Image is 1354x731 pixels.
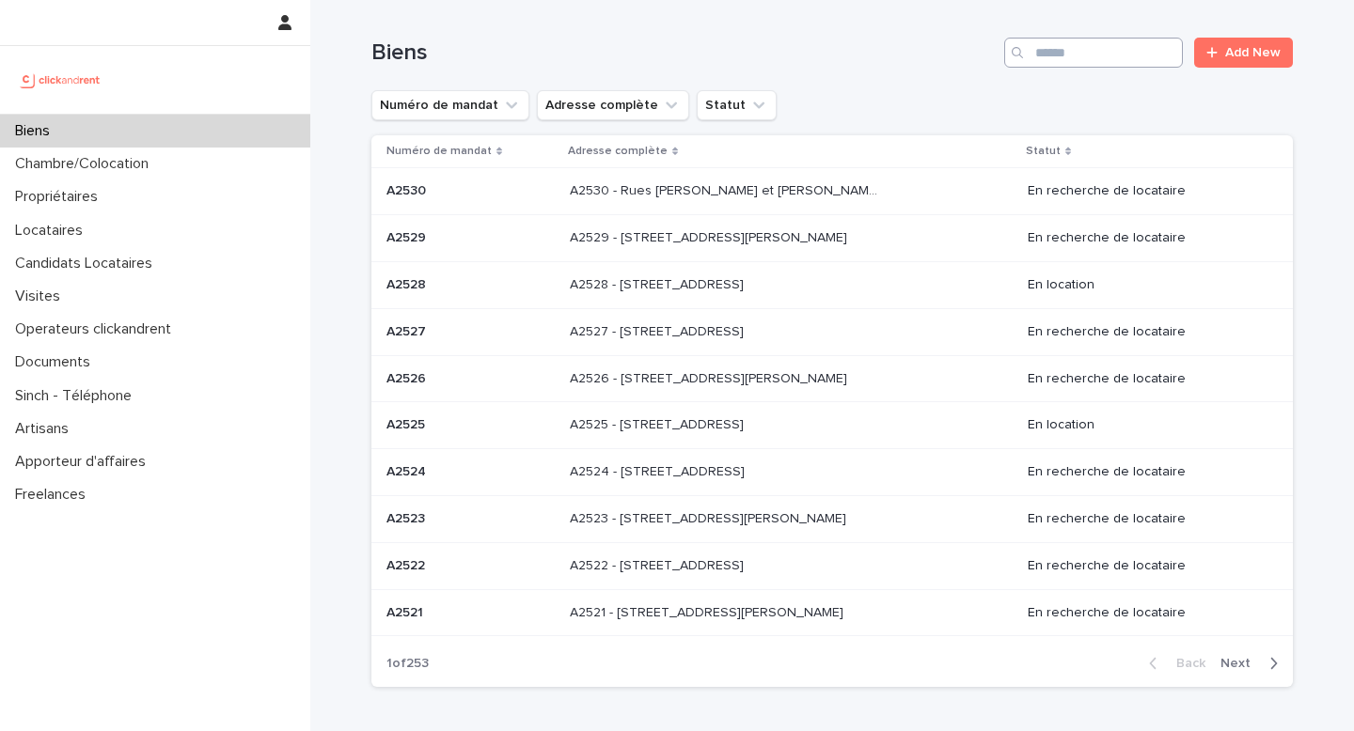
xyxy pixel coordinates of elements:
span: Next [1220,657,1262,670]
button: Adresse complète [537,90,689,120]
p: A2530 - Rues Marie Trintignant et Gisèle Casadesus, Lille 59160 [570,179,887,199]
p: A2523 - 18 quai Alphonse Le Gallo, Boulogne-Billancourt 92100 [570,507,850,527]
tr: A2525A2525 A2525 - [STREET_ADDRESS]A2525 - [STREET_ADDRESS] En location [371,402,1293,449]
p: Numéro de mandat [386,141,492,162]
tr: A2523A2523 A2523 - [STREET_ADDRESS][PERSON_NAME]A2523 - [STREET_ADDRESS][PERSON_NAME] En recherch... [371,495,1293,542]
p: A2528 [386,273,430,293]
tr: A2526A2526 A2526 - [STREET_ADDRESS][PERSON_NAME]A2526 - [STREET_ADDRESS][PERSON_NAME] En recherch... [371,355,1293,402]
tr: A2521A2521 A2521 - [STREET_ADDRESS][PERSON_NAME]A2521 - [STREET_ADDRESS][PERSON_NAME] En recherch... [371,589,1293,636]
p: A2522 [386,554,429,574]
p: En recherche de locataire [1028,511,1263,527]
p: A2524 [386,460,430,480]
p: A2525 - [STREET_ADDRESS] [570,413,748,433]
p: A2527 [386,320,430,340]
p: A2524 - [STREET_ADDRESS] [570,460,748,480]
p: En recherche de locataire [1028,230,1263,246]
p: Candidats Locataires [8,255,167,272]
p: Artisans [8,420,84,438]
button: Back [1134,655,1213,672]
input: Search [1004,38,1183,68]
tr: A2528A2528 A2528 - [STREET_ADDRESS]A2528 - [STREET_ADDRESS] En location [371,261,1293,308]
button: Numéro de mandat [371,90,529,120]
p: Sinch - Téléphone [8,387,147,405]
p: A2521 - 44 avenue François Mansart, Maisons-Laffitte 78600 [570,601,847,621]
p: A2529 [386,226,430,246]
p: En recherche de locataire [1028,371,1263,387]
tr: A2529A2529 A2529 - [STREET_ADDRESS][PERSON_NAME]A2529 - [STREET_ADDRESS][PERSON_NAME] En recherch... [371,215,1293,262]
span: Back [1165,657,1205,670]
tr: A2527A2527 A2527 - [STREET_ADDRESS]A2527 - [STREET_ADDRESS] En recherche de locataire [371,308,1293,355]
tr: A2530A2530 A2530 - Rues [PERSON_NAME] et [PERSON_NAME], [GEOGRAPHIC_DATA]A2530 - Rues [PERSON_NAM... [371,168,1293,215]
p: Adresse complète [568,141,668,162]
p: A2521 [386,601,427,621]
p: Propriétaires [8,188,113,206]
p: A2525 [386,413,429,433]
p: 1 of 253 [371,641,444,687]
p: En location [1028,277,1263,293]
p: A2526 - [STREET_ADDRESS][PERSON_NAME] [570,367,851,387]
p: A2522 - [STREET_ADDRESS] [570,554,748,574]
p: Locataires [8,222,98,240]
button: Next [1213,655,1293,672]
p: Operateurs clickandrent [8,320,186,338]
p: En recherche de locataire [1028,324,1263,340]
tr: A2524A2524 A2524 - [STREET_ADDRESS]A2524 - [STREET_ADDRESS] En recherche de locataire [371,449,1293,496]
p: A2526 [386,367,430,387]
tr: A2522A2522 A2522 - [STREET_ADDRESS]A2522 - [STREET_ADDRESS] En recherche de locataire [371,542,1293,589]
a: Add New [1194,38,1293,68]
h1: Biens [371,39,997,67]
p: A2529 - 14 rue Honoré de Balzac, Garges-lès-Gonesse 95140 [570,226,851,246]
p: En recherche de locataire [1028,558,1263,574]
p: Chambre/Colocation [8,155,164,173]
p: Freelances [8,486,101,504]
p: Documents [8,353,105,371]
p: Apporteur d'affaires [8,453,161,471]
p: A2530 [386,179,430,199]
button: Statut [697,90,777,120]
p: Biens [8,122,65,140]
p: A2528 - [STREET_ADDRESS] [570,273,748,293]
p: En recherche de locataire [1028,183,1263,199]
p: Visites [8,288,75,305]
p: En location [1028,417,1263,433]
p: A2523 [386,507,429,527]
p: En recherche de locataire [1028,605,1263,621]
img: UCB0brd3T0yccxBKYDjQ [15,61,106,99]
p: A2527 - [STREET_ADDRESS] [570,320,748,340]
span: Add New [1225,46,1281,59]
p: En recherche de locataire [1028,464,1263,480]
p: Statut [1026,141,1061,162]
